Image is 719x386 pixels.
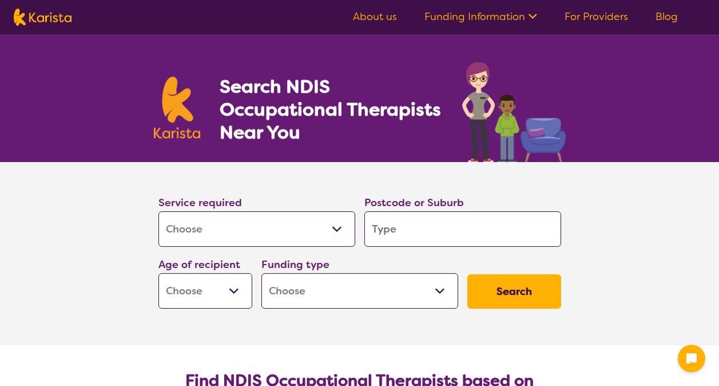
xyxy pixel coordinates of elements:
[424,10,537,23] a: Funding Information
[14,9,71,26] img: Karista logo
[364,196,464,210] label: Postcode or Suburb
[158,196,242,210] label: Service required
[154,77,201,139] img: Karista logo
[364,211,561,247] input: Type
[261,258,329,271] label: Funding type
[467,274,561,309] button: Search
[353,10,397,23] a: About us
[656,10,678,23] a: Blog
[462,62,566,162] img: occupational-therapy
[220,75,442,144] h1: Search NDIS Occupational Therapists Near You
[565,10,628,23] a: For Providers
[158,258,240,271] label: Age of recipient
